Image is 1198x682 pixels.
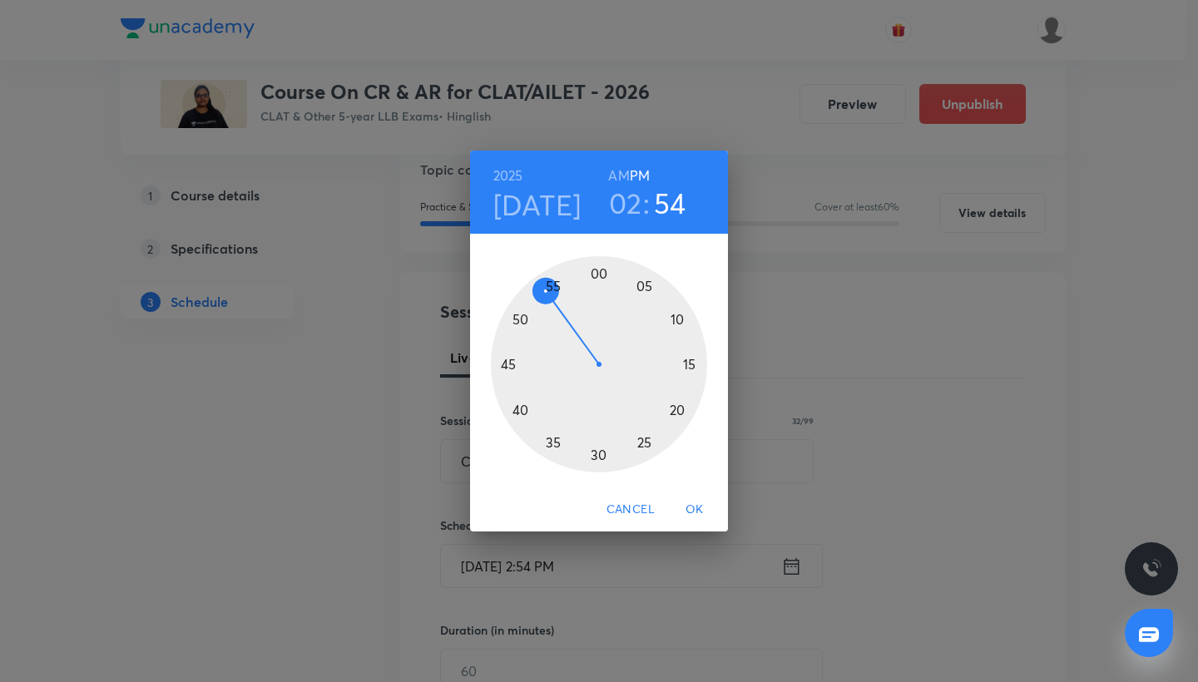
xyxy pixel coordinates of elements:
button: 02 [609,185,642,220]
button: 2025 [493,164,523,187]
h3: : [643,185,650,220]
button: OK [668,494,721,525]
span: Cancel [606,499,655,520]
button: PM [630,164,650,187]
span: OK [675,499,715,520]
button: 54 [654,185,686,220]
button: AM [608,164,629,187]
button: Cancel [600,494,661,525]
button: [DATE] [493,187,582,222]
